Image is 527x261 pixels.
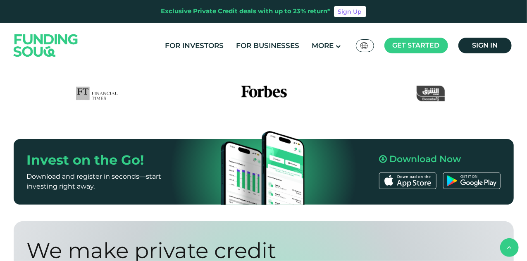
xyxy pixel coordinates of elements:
[214,119,313,218] img: Mobile App
[334,6,366,17] a: Sign Up
[393,41,440,49] span: Get started
[76,86,118,101] img: FTLogo Logo
[360,42,368,49] img: SA Flag
[241,86,286,101] img: Forbes Logo
[443,172,501,189] img: Google Play
[27,172,191,192] p: Download and register in seconds—start investing right away.
[312,41,334,50] span: More
[379,172,436,189] img: App Store
[161,7,331,16] div: Exclusive Private Credit deals with up to 23% return*
[500,238,519,257] button: back
[417,86,445,101] img: Asharq Business Logo
[389,153,461,165] span: Download Now
[5,24,86,66] img: Logo
[458,38,512,53] a: Sign in
[234,39,301,53] a: For Businesses
[472,41,498,49] span: Sign in
[163,39,226,53] a: For Investors
[27,152,144,168] span: Invest on the Go!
